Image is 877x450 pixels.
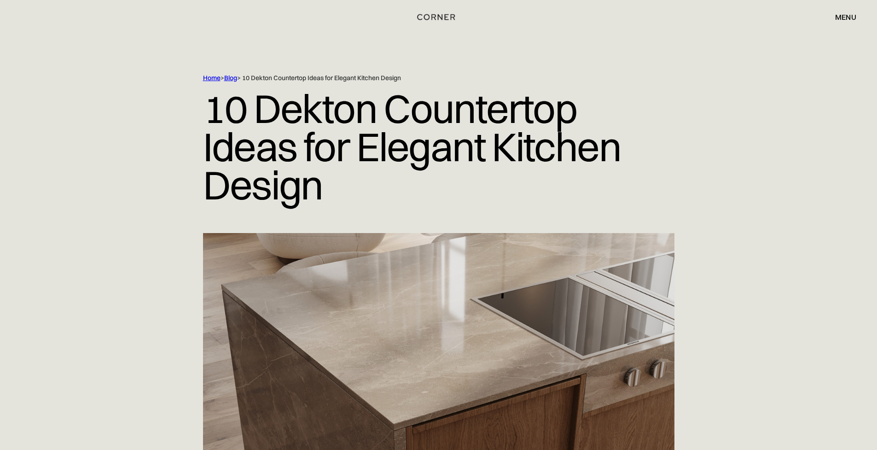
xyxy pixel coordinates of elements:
div: menu [835,13,856,21]
a: Home [203,74,221,82]
div: menu [826,9,856,25]
h1: 10 Dekton Countertop Ideas for Elegant Kitchen Design [203,82,674,211]
div: > > 10 Dekton Countertop Ideas for Elegant Kitchen Design [203,74,636,82]
a: home [405,11,472,23]
a: Blog [224,74,237,82]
